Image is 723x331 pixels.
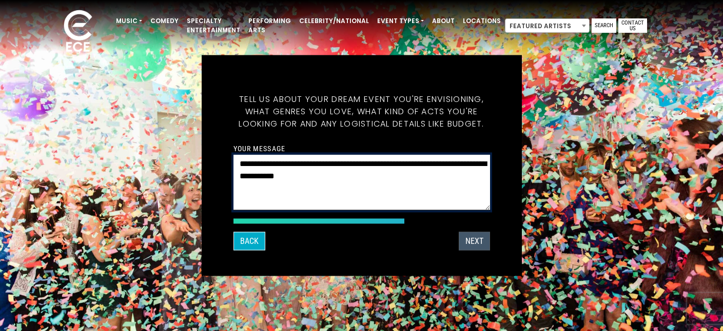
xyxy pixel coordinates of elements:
[428,12,459,30] a: About
[183,12,244,39] a: Specialty Entertainment
[112,12,146,30] a: Music
[459,12,505,30] a: Locations
[592,18,616,33] a: Search
[52,7,104,57] img: ece_new_logo_whitev2-1.png
[295,12,373,30] a: Celebrity/National
[373,12,428,30] a: Event Types
[146,12,183,30] a: Comedy
[233,144,285,153] label: Your message
[244,12,295,39] a: Performing Arts
[618,18,647,33] a: Contact Us
[459,232,490,251] button: Next
[233,81,490,142] h5: Tell us about your dream event you're envisioning, what genres you love, what kind of acts you're...
[505,18,590,33] span: Featured Artists
[505,19,589,33] span: Featured Artists
[233,232,265,251] button: Back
